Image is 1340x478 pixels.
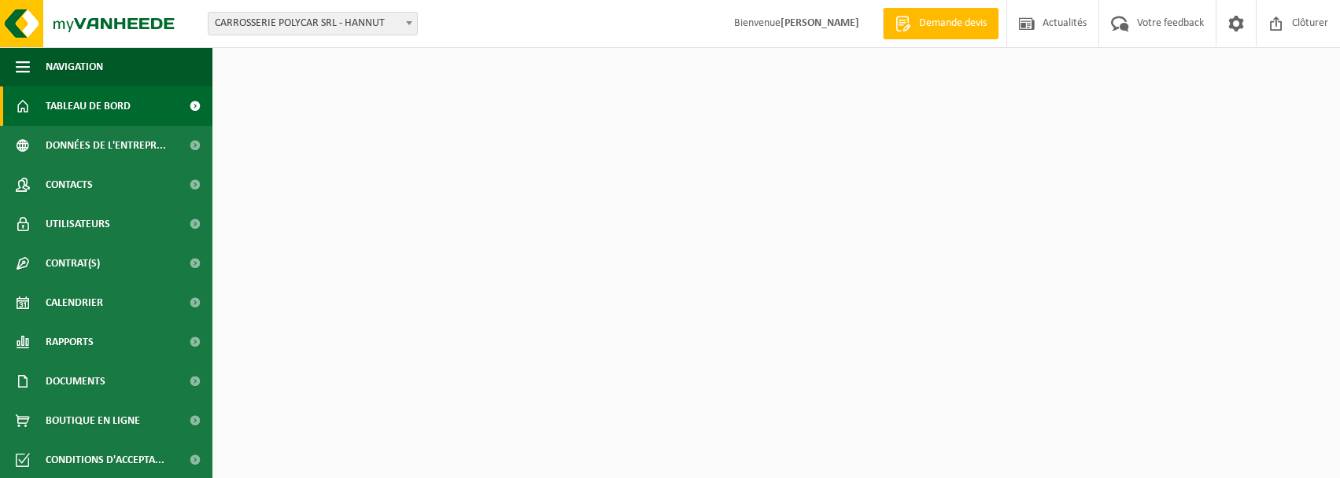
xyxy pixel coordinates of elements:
span: Documents [46,362,105,401]
strong: [PERSON_NAME] [781,17,859,29]
span: Tableau de bord [46,86,131,126]
span: CARROSSERIE POLYCAR SRL - HANNUT [208,12,418,35]
span: Contrat(s) [46,244,100,283]
span: Navigation [46,47,103,86]
span: Calendrier [46,283,103,322]
span: CARROSSERIE POLYCAR SRL - HANNUT [209,13,417,35]
span: Utilisateurs [46,204,110,244]
span: Données de l'entrepr... [46,126,166,165]
span: Boutique en ligne [46,401,140,440]
span: Rapports [46,322,94,362]
span: Contacts [46,165,93,204]
span: Demande devis [915,16,991,31]
a: Demande devis [883,8,999,39]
